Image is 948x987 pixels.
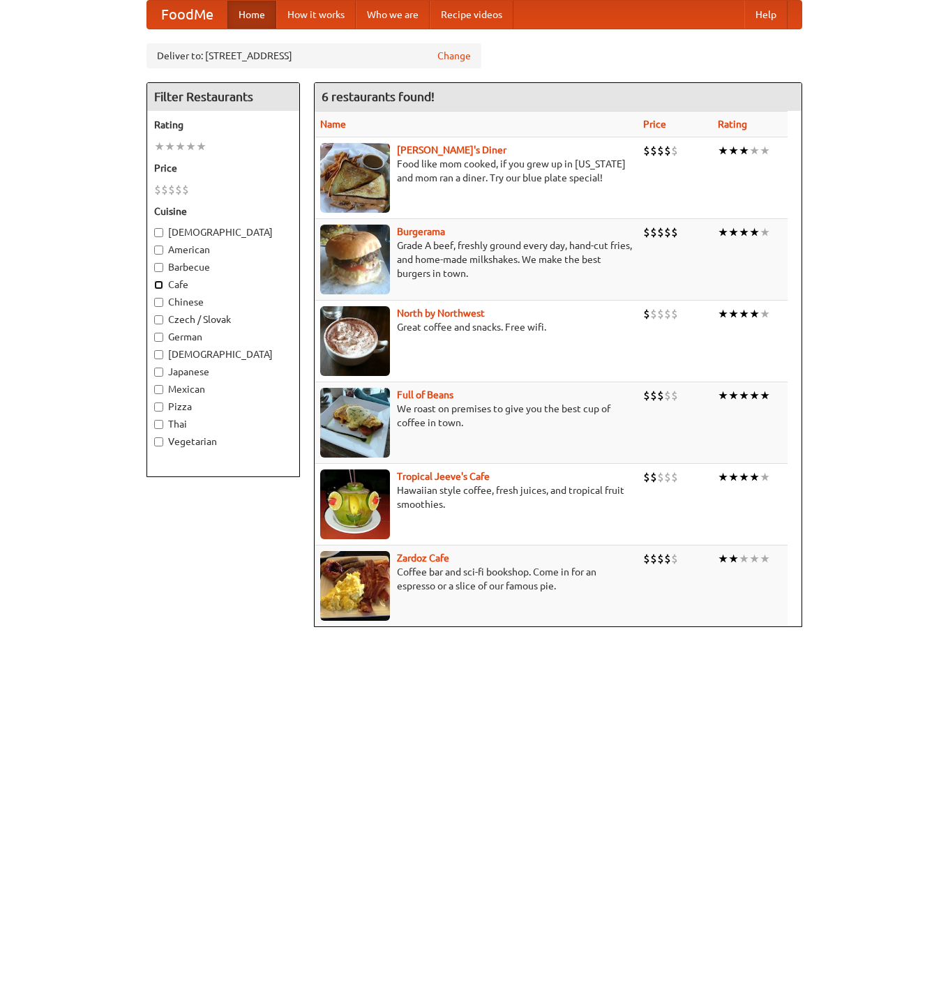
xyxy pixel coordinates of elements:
[154,402,163,412] input: Pizza
[154,118,292,132] h5: Rating
[320,388,390,458] img: beans.jpg
[664,388,671,403] li: $
[718,225,728,240] li: ★
[320,306,390,376] img: north.jpg
[739,469,749,485] li: ★
[728,143,739,158] li: ★
[760,306,770,322] li: ★
[154,278,292,292] label: Cafe
[175,182,182,197] li: $
[664,225,671,240] li: $
[397,226,445,237] a: Burgerama
[154,437,163,446] input: Vegetarian
[657,388,664,403] li: $
[154,260,292,274] label: Barbecue
[739,388,749,403] li: ★
[397,552,449,564] b: Zardoz Cafe
[664,306,671,322] li: $
[664,551,671,566] li: $
[671,388,678,403] li: $
[650,143,657,158] li: $
[154,382,292,396] label: Mexican
[196,139,206,154] li: ★
[320,225,390,294] img: burgerama.jpg
[227,1,276,29] a: Home
[161,182,168,197] li: $
[718,388,728,403] li: ★
[397,308,485,319] a: North by Northwest
[154,225,292,239] label: [DEMOGRAPHIC_DATA]
[320,143,390,213] img: sallys.jpg
[671,469,678,485] li: $
[154,182,161,197] li: $
[749,469,760,485] li: ★
[643,119,666,130] a: Price
[154,139,165,154] li: ★
[739,143,749,158] li: ★
[182,182,189,197] li: $
[650,551,657,566] li: $
[154,347,292,361] label: [DEMOGRAPHIC_DATA]
[643,225,650,240] li: $
[154,204,292,218] h5: Cuisine
[154,228,163,237] input: [DEMOGRAPHIC_DATA]
[728,225,739,240] li: ★
[744,1,788,29] a: Help
[643,143,650,158] li: $
[739,551,749,566] li: ★
[749,143,760,158] li: ★
[728,388,739,403] li: ★
[650,469,657,485] li: $
[671,225,678,240] li: $
[760,469,770,485] li: ★
[760,143,770,158] li: ★
[320,551,390,621] img: zardoz.jpg
[356,1,430,29] a: Who we are
[671,306,678,322] li: $
[168,182,175,197] li: $
[154,280,163,289] input: Cafe
[671,143,678,158] li: $
[657,306,664,322] li: $
[154,365,292,379] label: Japanese
[643,306,650,322] li: $
[397,144,506,156] a: [PERSON_NAME]'s Diner
[320,402,632,430] p: We roast on premises to give you the best cup of coffee in town.
[749,388,760,403] li: ★
[671,551,678,566] li: $
[657,143,664,158] li: $
[154,417,292,431] label: Thai
[322,90,435,103] ng-pluralize: 6 restaurants found!
[728,306,739,322] li: ★
[154,243,292,257] label: American
[397,389,453,400] a: Full of Beans
[718,119,747,130] a: Rating
[154,315,163,324] input: Czech / Slovak
[760,388,770,403] li: ★
[650,388,657,403] li: $
[320,483,632,511] p: Hawaiian style coffee, fresh juices, and tropical fruit smoothies.
[718,551,728,566] li: ★
[643,469,650,485] li: $
[397,471,490,482] a: Tropical Jeeve's Cafe
[739,225,749,240] li: ★
[154,435,292,449] label: Vegetarian
[650,306,657,322] li: $
[643,388,650,403] li: $
[760,225,770,240] li: ★
[437,49,471,63] a: Change
[749,225,760,240] li: ★
[657,225,664,240] li: $
[154,333,163,342] input: German
[430,1,513,29] a: Recipe videos
[718,469,728,485] li: ★
[718,306,728,322] li: ★
[154,420,163,429] input: Thai
[186,139,196,154] li: ★
[147,1,227,29] a: FoodMe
